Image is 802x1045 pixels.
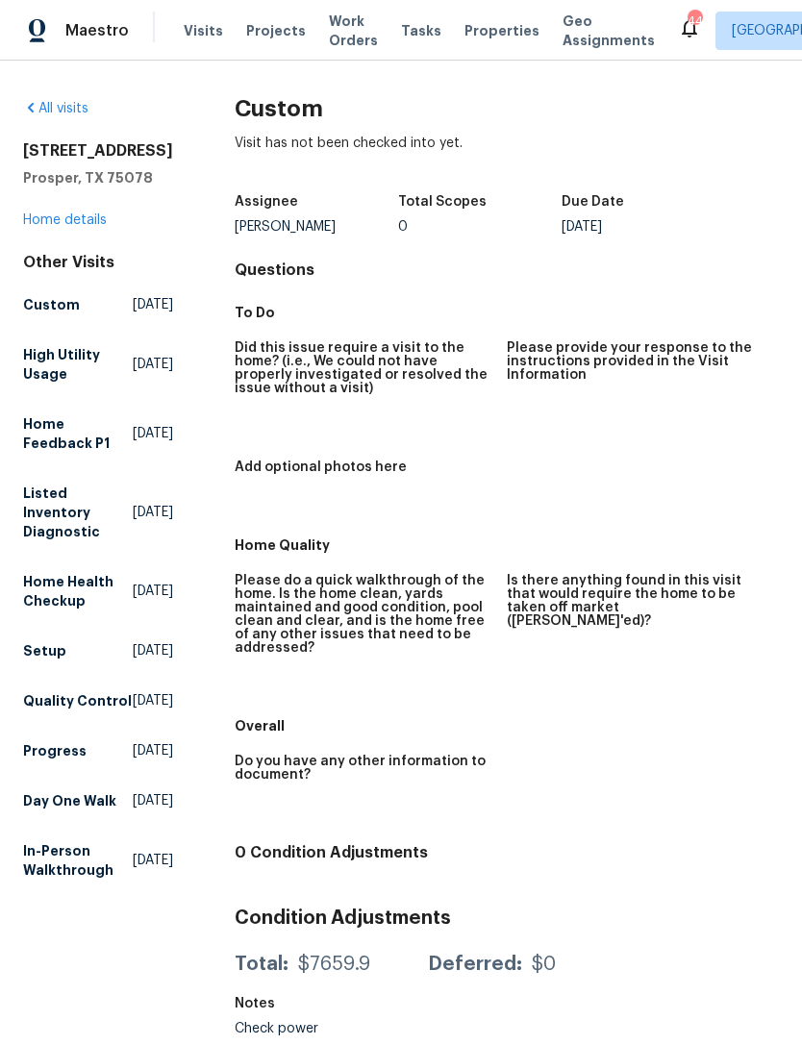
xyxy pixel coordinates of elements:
span: Geo Assignments [563,12,655,50]
div: Total: [235,955,288,974]
a: In-Person Walkthrough[DATE] [23,834,173,887]
a: Home details [23,213,107,227]
h5: Quality Control [23,691,132,710]
span: [DATE] [133,741,173,760]
h5: High Utility Usage [23,345,133,384]
a: Day One Walk[DATE] [23,784,173,818]
h5: Overall [235,716,779,735]
span: Projects [246,21,306,40]
div: Deferred: [428,955,522,974]
div: [PERSON_NAME] [235,220,398,234]
h5: Did this issue require a visit to the home? (i.e., We could not have properly investigated or res... [235,341,491,395]
span: [DATE] [133,691,173,710]
h5: To Do [235,303,779,322]
span: Maestro [65,21,129,40]
h5: Progress [23,741,87,760]
h5: Day One Walk [23,791,116,810]
span: [DATE] [133,791,173,810]
h5: Is there anything found in this visit that would require the home to be taken off market ([PERSON... [507,574,764,628]
h5: Home Health Checkup [23,572,133,610]
h5: Total Scopes [398,195,487,209]
span: Properties [464,21,539,40]
span: Work Orders [329,12,378,50]
h2: [STREET_ADDRESS] [23,141,173,161]
div: $7659.9 [298,955,370,974]
span: [DATE] [133,582,173,601]
span: Visits [184,21,223,40]
div: Visit has not been checked into yet. [235,134,779,184]
h5: Add optional photos here [235,460,407,474]
h5: Notes [235,997,275,1010]
div: 0 [398,220,562,234]
span: [DATE] [133,295,173,314]
div: 44 [688,12,701,31]
div: Other Visits [23,253,173,272]
h5: Prosper, TX 75078 [23,168,173,187]
h5: Do you have any other information to document? [235,755,491,782]
h5: Home Feedback P1 [23,414,133,453]
div: $0 [532,955,556,974]
h5: Due Date [562,195,624,209]
a: Home Health Checkup[DATE] [23,564,173,618]
span: [DATE] [133,355,173,374]
span: Tasks [401,24,441,37]
h5: Please do a quick walkthrough of the home. Is the home clean, yards maintained and good condition... [235,574,491,655]
a: High Utility Usage[DATE] [23,337,173,391]
h2: Custom [235,99,779,118]
a: Home Feedback P1[DATE] [23,407,173,460]
span: [DATE] [133,424,173,443]
h5: In-Person Walkthrough [23,841,133,880]
a: Custom[DATE] [23,287,173,322]
h5: Assignee [235,195,298,209]
h4: Questions [235,261,779,280]
h5: Home Quality [235,535,779,555]
a: Progress[DATE] [23,734,173,768]
h5: Please provide your response to the instructions provided in the Visit Information [507,341,764,382]
h5: Listed Inventory Diagnostic [23,484,133,541]
h3: Condition Adjustments [235,908,779,928]
h4: 0 Condition Adjustments [235,843,779,862]
span: [DATE] [133,641,173,660]
a: All visits [23,102,88,115]
a: Listed Inventory Diagnostic[DATE] [23,476,173,549]
span: [DATE] [133,503,173,522]
div: [DATE] [562,220,725,234]
a: Setup[DATE] [23,634,173,668]
div: Check power [235,1022,398,1035]
h5: Custom [23,295,80,314]
a: Quality Control[DATE] [23,684,173,718]
span: [DATE] [133,851,173,870]
h5: Setup [23,641,66,660]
